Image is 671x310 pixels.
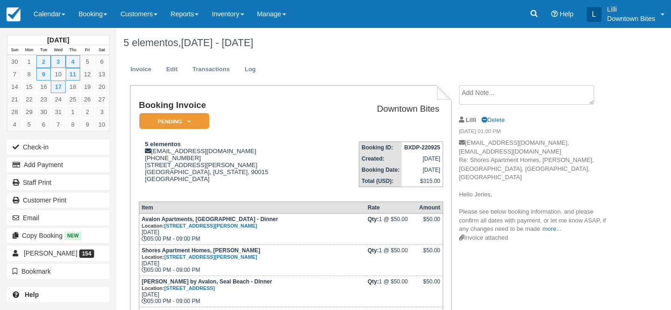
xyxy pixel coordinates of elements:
[607,5,655,14] p: Lilli
[24,249,77,257] span: [PERSON_NAME]
[368,247,379,254] strong: Qty
[7,157,110,172] button: Add Payment
[80,118,95,131] a: 9
[80,45,95,55] th: Fri
[7,287,110,302] a: Help
[51,68,65,81] a: 10
[80,55,95,68] a: 5
[142,216,278,229] strong: Avalon Apartments, [GEOGRAPHIC_DATA] - Dinner
[36,118,51,131] a: 6
[36,106,51,118] a: 30
[7,93,22,106] a: 21
[22,68,36,81] a: 8
[22,55,36,68] a: 1
[142,254,257,260] small: Location:
[365,202,417,213] th: Rate
[7,228,110,243] button: Copy Booking New
[7,264,110,279] button: Bookmark
[164,223,257,229] a: [STREET_ADDRESS][PERSON_NAME]
[402,153,443,164] td: [DATE]
[7,175,110,190] a: Staff Print
[51,55,65,68] a: 3
[51,118,65,131] a: 7
[145,141,181,148] strong: 5 elementos
[419,278,440,292] div: $50.00
[139,213,365,244] td: [DATE] 05:00 PM - 09:00 PM
[607,14,655,23] p: Downtown Bites
[80,106,95,118] a: 2
[22,45,36,55] th: Mon
[459,234,613,243] div: Invoice attached
[51,81,65,93] a: 17
[66,45,80,55] th: Thu
[66,81,80,93] a: 18
[51,93,65,106] a: 24
[47,36,69,44] strong: [DATE]
[459,139,613,234] p: [EMAIL_ADDRESS][DOMAIN_NAME], [EMAIL_ADDRESS][DOMAIN_NAME] Re: Shores Apartment Homes, [PERSON_NA...
[327,104,439,114] h2: Downtown Bites
[66,106,80,118] a: 1
[7,81,22,93] a: 14
[139,244,365,276] td: [DATE] 05:00 PM - 09:00 PM
[80,81,95,93] a: 19
[95,106,109,118] a: 3
[123,37,613,48] h1: 5 elementos,
[402,175,443,187] td: $315.00
[22,93,36,106] a: 22
[142,223,257,229] small: Location:
[7,45,22,55] th: Sun
[51,106,65,118] a: 31
[22,81,36,93] a: 15
[123,61,158,79] a: Invoice
[551,11,558,17] i: Help
[51,45,65,55] th: Wed
[36,68,51,81] a: 9
[481,116,505,123] a: Delete
[417,202,443,213] th: Amount
[185,61,237,79] a: Transactions
[139,113,209,129] em: Pending
[7,210,110,225] button: Email
[459,128,613,138] em: [DATE] 01:00 PM
[7,55,22,68] a: 30
[80,93,95,106] a: 26
[365,276,417,307] td: 1 @ $50.00
[80,68,95,81] a: 12
[419,216,440,230] div: $50.00
[560,10,574,18] span: Help
[95,118,109,131] a: 10
[164,285,215,291] a: [STREET_ADDRESS]
[22,118,36,131] a: 5
[7,118,22,131] a: 4
[36,45,51,55] th: Tue
[142,278,272,291] strong: [PERSON_NAME] by Avalon, Seal Beach - Dinner
[95,55,109,68] a: 6
[139,101,323,110] h1: Booking Invoice
[7,7,21,21] img: checkfront-main-nav-mini-logo.png
[36,55,51,68] a: 2
[466,116,476,123] strong: Lilli
[419,247,440,261] div: $50.00
[365,244,417,276] td: 1 @ $50.00
[95,81,109,93] a: 20
[402,164,443,175] td: [DATE]
[142,285,215,291] small: Location:
[139,113,206,130] a: Pending
[181,37,253,48] span: [DATE] - [DATE]
[64,232,82,240] span: New
[66,118,80,131] a: 8
[359,153,402,164] th: Created:
[159,61,185,79] a: Edit
[22,106,36,118] a: 29
[359,164,402,175] th: Booking Date:
[164,254,257,260] a: [STREET_ADDRESS][PERSON_NAME]
[36,93,51,106] a: 23
[7,106,22,118] a: 28
[79,249,94,258] span: 154
[36,81,51,93] a: 16
[7,193,110,208] a: Customer Print
[359,142,402,154] th: Booking ID:
[404,144,440,151] strong: BXDP-220925
[95,93,109,106] a: 27
[368,278,379,285] strong: Qty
